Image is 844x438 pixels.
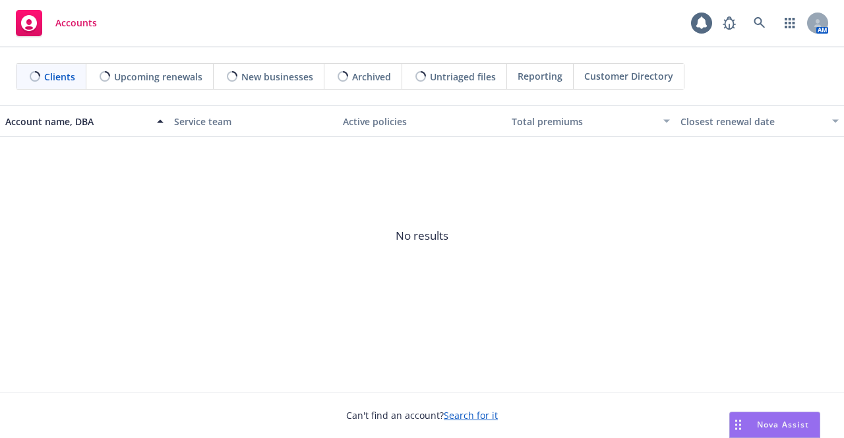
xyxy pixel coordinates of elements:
span: Nova Assist [757,419,809,430]
a: Report a Bug [716,10,742,36]
button: Active policies [338,105,506,137]
button: Closest renewal date [675,105,844,137]
div: Account name, DBA [5,115,149,128]
div: Active policies [343,115,501,128]
span: Upcoming renewals [114,70,202,84]
button: Nova Assist [729,412,820,438]
span: Accounts [55,18,97,28]
div: Closest renewal date [680,115,824,128]
a: Accounts [11,5,102,41]
div: Service team [174,115,332,128]
span: Archived [352,70,391,84]
button: Total premiums [506,105,675,137]
span: Untriaged files [430,70,496,84]
div: Drag to move [730,412,746,437]
span: Can't find an account? [346,408,498,422]
span: Clients [44,70,75,84]
span: Customer Directory [584,69,673,83]
span: Reporting [518,69,562,83]
span: New businesses [241,70,313,84]
a: Switch app [777,10,803,36]
div: Total premiums [512,115,655,128]
a: Search for it [444,409,498,422]
button: Service team [169,105,338,137]
a: Search [746,10,773,36]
